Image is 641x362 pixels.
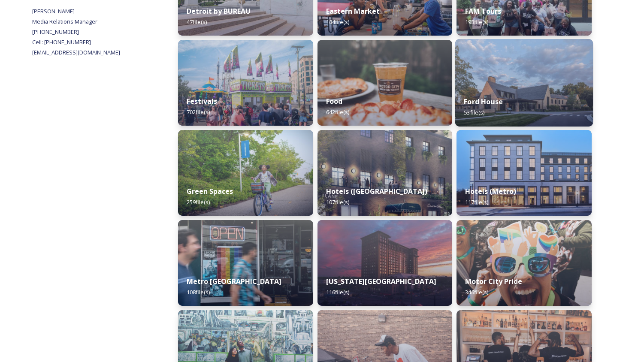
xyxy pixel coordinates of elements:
strong: Detroit by BUREAU [187,6,251,16]
strong: Festivals [187,97,217,106]
span: 702 file(s) [187,108,210,116]
strong: Motor City Pride [465,277,522,286]
span: 184 file(s) [326,18,349,26]
img: DSC02900.jpg [178,40,313,126]
img: a8e7e45d-5635-4a99-9fe8-872d7420e716.jpg [178,130,313,216]
strong: Eastern Market [326,6,380,16]
span: 117 file(s) [465,198,488,206]
span: 107 file(s) [326,198,349,206]
span: [PERSON_NAME] Media Relations Manager [PHONE_NUMBER] Cell: [PHONE_NUMBER] [EMAIL_ADDRESS][DOMAIN_... [32,7,120,56]
strong: Food [326,97,342,106]
strong: Hotels (Metro) [465,187,516,196]
strong: Hotels ([GEOGRAPHIC_DATA]) [326,187,427,196]
img: 56cf2de5-9e63-4a55-bae3-7a1bc8cd39db.jpg [178,220,313,306]
strong: Green Spaces [187,187,233,196]
img: IMG_1897.jpg [457,220,592,306]
img: 9db3a68e-ccf0-48b5-b91c-5c18c61d7b6a.jpg [317,130,453,216]
span: 108 file(s) [187,288,210,296]
span: 642 file(s) [326,108,349,116]
span: 198 file(s) [465,18,488,26]
span: 47 file(s) [187,18,207,26]
span: 116 file(s) [326,288,349,296]
strong: FAM Tours [465,6,501,16]
span: 53 file(s) [464,109,485,116]
strong: [US_STATE][GEOGRAPHIC_DATA] [326,277,436,286]
span: 259 file(s) [187,198,210,206]
span: 346 file(s) [465,288,488,296]
strong: Metro [GEOGRAPHIC_DATA] [187,277,281,286]
strong: Ford House [464,97,503,106]
img: VisitorCenter.jpg [455,39,593,127]
img: 5d4b6ee4-1201-421a-84a9-a3631d6f7534.jpg [317,220,453,306]
img: 3bd2b034-4b7d-4836-94aa-bbf99ed385d6.jpg [457,130,592,216]
img: a0bd6cc6-0a5e-4110-bbb1-1ef2cc64960c.jpg [317,40,453,126]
